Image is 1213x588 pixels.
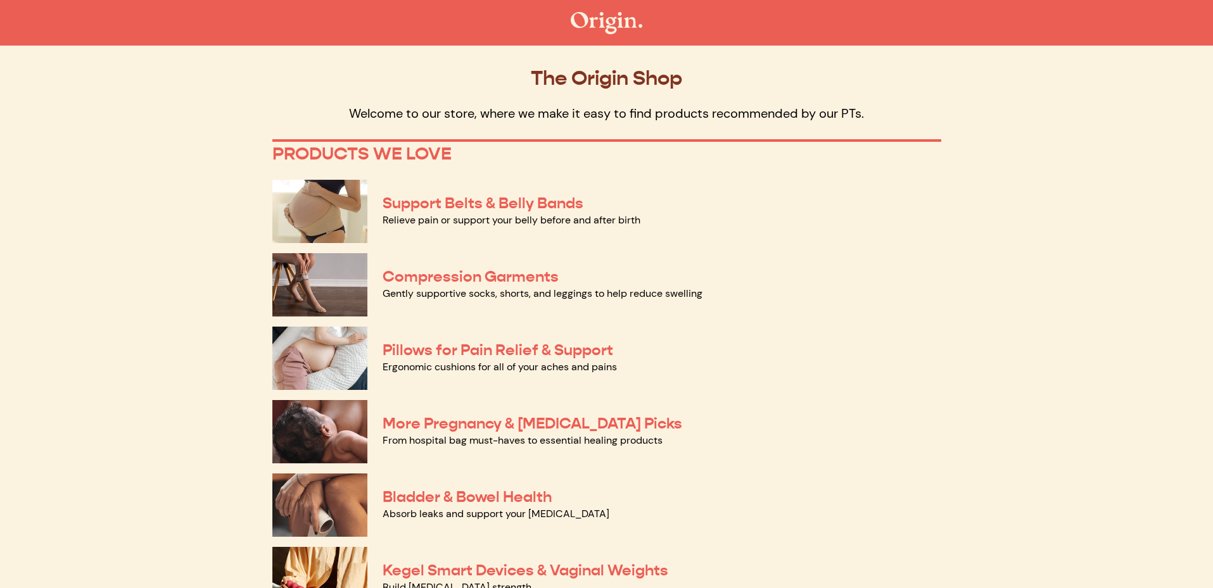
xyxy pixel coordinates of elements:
p: PRODUCTS WE LOVE [272,143,941,165]
a: From hospital bag must-haves to essential healing products [383,434,663,447]
a: Support Belts & Belly Bands [383,194,583,213]
a: Kegel Smart Devices & Vaginal Weights [383,561,668,580]
a: Ergonomic cushions for all of your aches and pains [383,360,617,373]
p: The Origin Shop [272,66,941,90]
p: Welcome to our store, where we make it easy to find products recommended by our PTs. [272,105,941,122]
img: Bladder & Bowel Health [272,473,367,537]
img: Compression Garments [272,253,367,316]
img: Support Belts & Belly Bands [272,180,367,243]
img: Pillows for Pain Relief & Support [272,327,367,390]
a: Compression Garments [383,267,559,286]
a: Relieve pain or support your belly before and after birth [383,213,640,227]
a: Gently supportive socks, shorts, and leggings to help reduce swelling [383,287,702,300]
a: Bladder & Bowel Health [383,487,552,506]
a: More Pregnancy & [MEDICAL_DATA] Picks [383,414,682,433]
img: More Pregnancy & Postpartum Picks [272,400,367,463]
img: The Origin Shop [571,12,642,34]
a: Absorb leaks and support your [MEDICAL_DATA] [383,507,609,520]
a: Pillows for Pain Relief & Support [383,341,613,360]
